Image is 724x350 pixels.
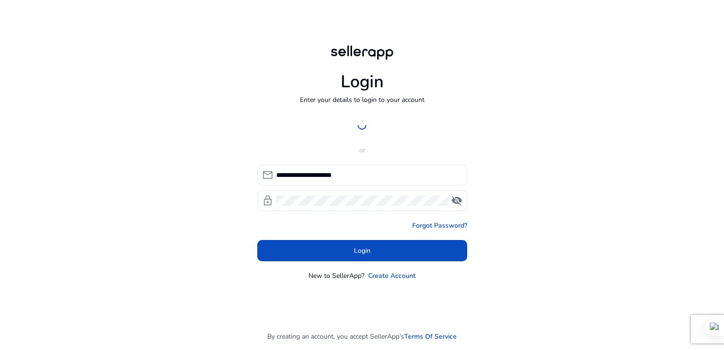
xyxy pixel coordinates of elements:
[404,332,457,341] a: Terms Of Service
[257,145,467,155] p: or
[341,72,384,92] h1: Login
[262,169,273,181] span: mail
[300,95,425,105] p: Enter your details to login to your account
[451,195,462,206] span: visibility_off
[262,195,273,206] span: lock
[354,246,371,256] span: Login
[368,271,416,281] a: Create Account
[308,271,364,281] p: New to SellerApp?
[412,221,467,230] a: Forgot Password?
[257,240,467,261] button: Login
